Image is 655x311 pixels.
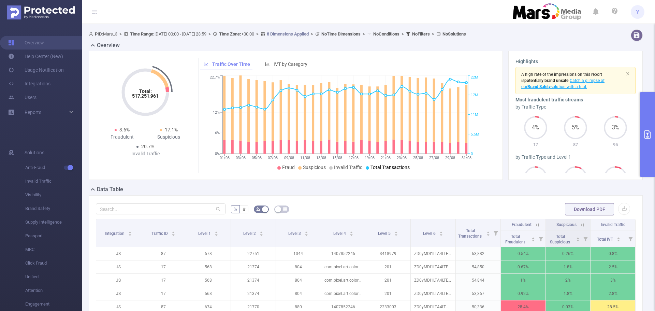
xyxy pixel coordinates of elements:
span: Total Fraudulent [505,234,526,244]
a: Integrations [8,77,50,90]
p: 21374 [231,260,276,273]
span: Level 3 [288,231,302,236]
a: Reports [25,105,41,119]
p: 1% [501,274,545,287]
p: 3418979 [366,247,411,260]
span: Traffic Over Time [212,61,250,67]
div: Sort [171,230,175,235]
b: No Conditions [373,31,399,37]
p: 1.8% [546,260,591,273]
i: icon: caret-up [394,230,398,232]
div: Sort [394,230,398,235]
div: Fraudulent [99,133,145,141]
p: 0.92% [501,287,545,300]
tspan: 25/08 [413,156,423,160]
tspan: 11M [471,113,478,117]
tspan: 13/08 [316,156,326,160]
span: Passport [25,229,82,243]
i: icon: caret-down [215,233,218,235]
p: 2% [546,274,591,287]
tspan: 22.7% [210,75,220,80]
span: Y [636,5,639,19]
p: JS [96,287,141,300]
i: icon: close [626,72,630,76]
span: Level 1 [198,231,212,236]
i: icon: caret-up [128,230,132,232]
tspan: 12% [213,110,220,115]
i: icon: caret-up [531,236,535,238]
span: > [206,31,213,37]
span: Brand Safety [25,202,82,215]
p: 17 [141,274,186,287]
span: Traffic ID [151,231,169,236]
p: 1407852246 [321,247,366,260]
span: > [309,31,315,37]
span: Total IVT [597,237,614,242]
p: JS [96,260,141,273]
tspan: 5.5M [471,132,479,137]
p: com.pixel.art.coloring.color.number [321,287,366,300]
span: IVT by Category [274,61,307,67]
p: 22751 [231,247,276,260]
span: > [361,31,367,37]
i: icon: caret-down [394,233,398,235]
p: 0.67% [501,260,545,273]
i: icon: user [89,32,95,36]
button: Download PDF [565,203,614,215]
i: icon: caret-down [616,239,620,241]
p: 17 [141,287,186,300]
img: Protected Media [7,5,75,19]
h2: Overview [97,41,120,50]
span: Level 6 [423,231,437,236]
div: Sort [349,230,353,235]
a: Help Center (New) [8,50,63,63]
div: Suspicious [145,133,192,141]
p: ZD0yMDI1LTA4LTEzIy0jaD0yIy0jcj0yMTM3NCMtI2M9VVMjLSN2PUFwcCMtI3M9MjYjLSNkbXU9SGFwcHkrQ29sb3I= [411,287,455,300]
b: Time Range: [130,31,155,37]
i: icon: table [283,207,287,211]
i: icon: caret-up [260,230,263,232]
div: Sort [576,236,580,240]
span: Visibility [25,188,82,202]
i: icon: caret-down [576,239,580,241]
span: 5% [564,125,587,130]
span: MRC [25,243,82,256]
p: 17 [141,260,186,273]
span: Total Transactions [370,165,410,170]
p: 0.26% [546,247,591,260]
tspan: 09/08 [284,156,294,160]
p: 2.5% [591,260,635,273]
b: PID: [95,31,103,37]
tspan: 27/08 [429,156,439,160]
p: 63,882 [456,247,500,260]
p: 54,850 [456,260,500,273]
span: Invalid Traffic [25,174,82,188]
span: Level 2 [243,231,257,236]
p: 1.8% [546,287,591,300]
span: > [430,31,436,37]
p: 87 [555,141,595,148]
span: Click Fraud [25,256,82,270]
i: icon: caret-up [304,230,308,232]
span: Total Suspicious [550,234,571,244]
tspan: 21/08 [381,156,391,160]
i: icon: caret-up [172,230,175,232]
div: Sort [439,230,443,235]
span: Anti-Fraud [25,161,82,174]
i: icon: caret-down [172,233,175,235]
i: icon: bar-chart [265,62,270,67]
b: No Solutions [442,31,466,37]
i: Filter menu [581,230,590,247]
span: Invalid Traffic [601,222,625,227]
span: Solutions [25,146,44,159]
p: 2.8% [591,287,635,300]
b: No Time Dimensions [321,31,361,37]
p: 87 [141,247,186,260]
span: 4% [524,125,547,130]
p: 21374 [231,274,276,287]
span: Mars_3 [DATE] 00:00 - [DATE] 23:59 +00:00 [89,31,466,37]
span: Total Transactions [458,228,483,239]
p: com.pixel.art.coloring.color.number [321,260,366,273]
h2: Data Table [97,185,123,194]
span: Level 4 [333,231,347,236]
